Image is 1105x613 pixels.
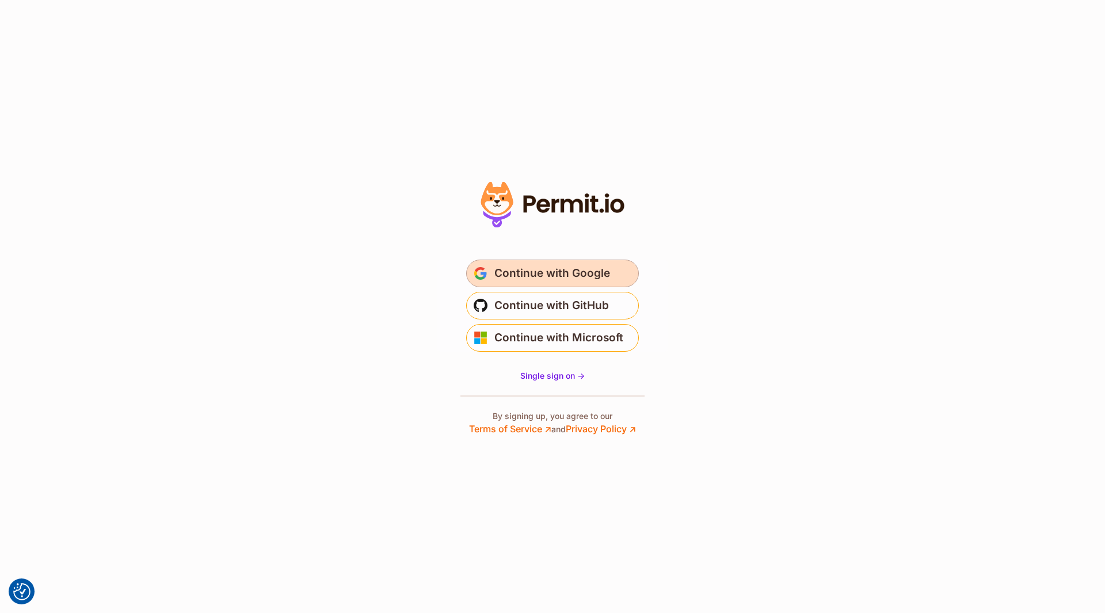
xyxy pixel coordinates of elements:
a: Privacy Policy ↗ [566,423,636,435]
a: Single sign on -> [520,370,585,382]
button: Consent Preferences [13,583,31,600]
button: Continue with Microsoft [466,324,639,352]
span: Continue with Google [494,264,610,283]
button: Continue with Google [466,260,639,287]
span: Continue with GitHub [494,296,609,315]
img: Revisit consent button [13,583,31,600]
a: Terms of Service ↗ [469,423,551,435]
span: Single sign on -> [520,371,585,380]
p: By signing up, you agree to our and [469,410,636,436]
button: Continue with GitHub [466,292,639,319]
span: Continue with Microsoft [494,329,623,347]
